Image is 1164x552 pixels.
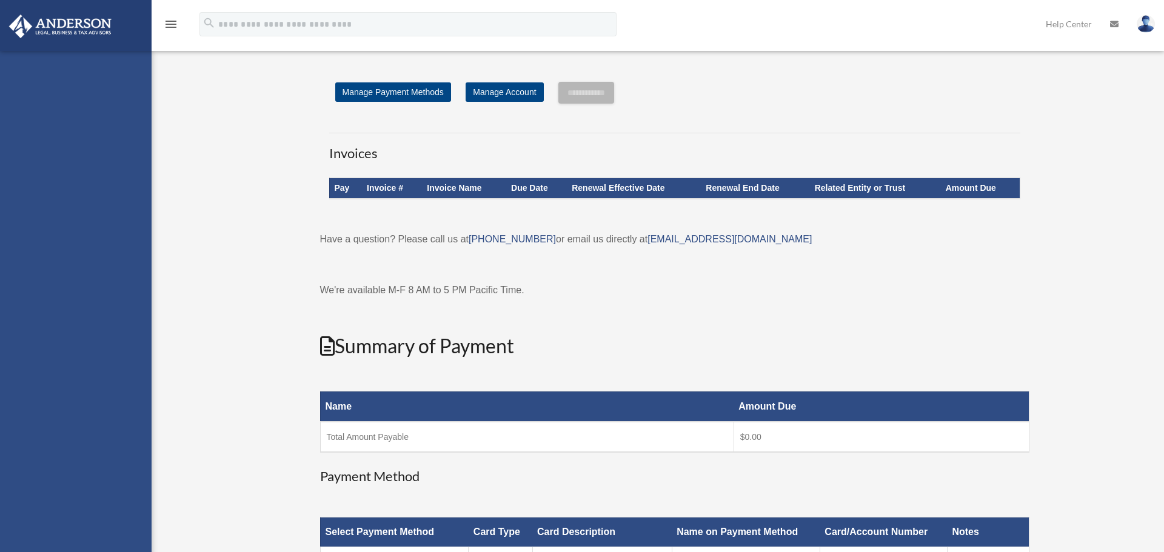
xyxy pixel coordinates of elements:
[320,333,1029,360] h2: Summary of Payment
[320,231,1029,248] p: Have a question? Please call us at or email us directly at
[1137,15,1155,33] img: User Pic
[647,234,812,244] a: [EMAIL_ADDRESS][DOMAIN_NAME]
[506,178,567,199] th: Due Date
[362,178,422,199] th: Invoice #
[320,517,469,547] th: Select Payment Method
[947,517,1029,547] th: Notes
[320,391,734,422] th: Name
[820,517,947,547] th: Card/Account Number
[466,82,543,102] a: Manage Account
[701,178,809,199] th: Renewal End Date
[329,133,1020,163] h3: Invoices
[941,178,1020,199] th: Amount Due
[320,422,734,452] td: Total Amount Payable
[164,17,178,32] i: menu
[810,178,941,199] th: Related Entity or Trust
[164,21,178,32] a: menu
[329,178,362,199] th: Pay
[202,16,216,30] i: search
[320,282,1029,299] p: We're available M-F 8 AM to 5 PM Pacific Time.
[5,15,115,38] img: Anderson Advisors Platinum Portal
[734,391,1029,422] th: Amount Due
[532,517,672,547] th: Card Description
[469,517,532,547] th: Card Type
[469,234,556,244] a: [PHONE_NUMBER]
[672,517,820,547] th: Name on Payment Method
[567,178,701,199] th: Renewal Effective Date
[320,467,1029,486] h3: Payment Method
[734,422,1029,452] td: $0.00
[335,82,451,102] a: Manage Payment Methods
[422,178,506,199] th: Invoice Name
